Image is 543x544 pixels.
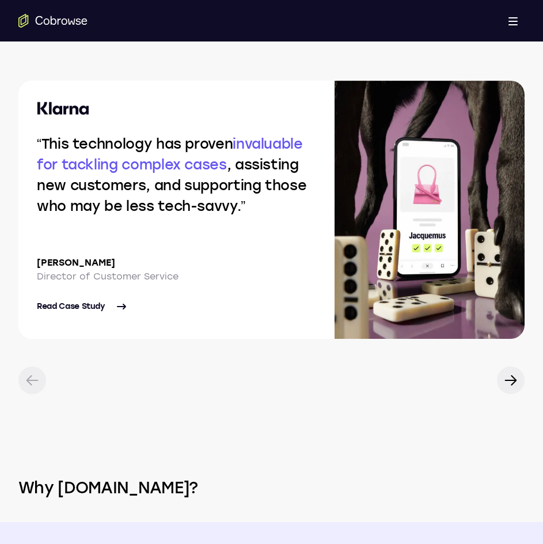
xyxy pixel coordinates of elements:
img: Klarna logo [37,101,89,115]
img: Case study [335,81,525,339]
q: This technology has proven , assisting new customers, and supporting those who may be less tech-s... [37,135,306,214]
a: Go to the home page [18,14,88,28]
a: Read Case Study [37,293,316,320]
p: Director of Customer Service [37,270,316,284]
p: [PERSON_NAME] [37,256,316,270]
